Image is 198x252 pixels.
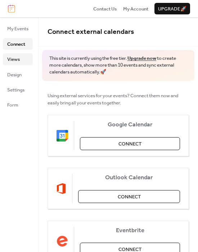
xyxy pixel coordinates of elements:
img: google [57,130,68,141]
span: Connect external calendars [48,25,134,39]
span: Upgrade 🚀 [158,5,186,13]
span: Contact Us [93,5,117,13]
span: Connect [118,140,141,148]
span: Connect [7,41,25,48]
a: Upgrade now [127,54,156,63]
a: Contact Us [93,5,117,12]
span: Connect [118,193,141,201]
img: logo [8,5,15,13]
a: Form [3,99,33,111]
a: Settings [3,84,33,95]
a: My Events [3,23,33,34]
a: Design [3,69,33,80]
a: Views [3,53,33,65]
button: Connect [78,190,180,203]
span: My Events [7,25,28,32]
span: Outlook Calendar [78,174,180,181]
span: Google Calendar [80,121,180,129]
span: Views [7,56,20,63]
button: Upgrade🚀 [154,3,190,14]
span: Settings [7,86,24,94]
button: Connect [80,137,180,150]
span: Eventbrite [80,227,180,234]
span: Form [7,102,18,109]
img: outlook [57,183,66,194]
span: This site is currently using the free tier. to create more calendars, show more than 10 events an... [49,55,187,76]
a: Connect [3,38,33,50]
a: My Account [123,5,148,12]
span: My Account [123,5,148,13]
img: eventbrite [57,235,68,247]
span: Design [7,71,22,78]
span: Using external services for your events? Connect them now and easily bring all your events together. [48,92,189,107]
